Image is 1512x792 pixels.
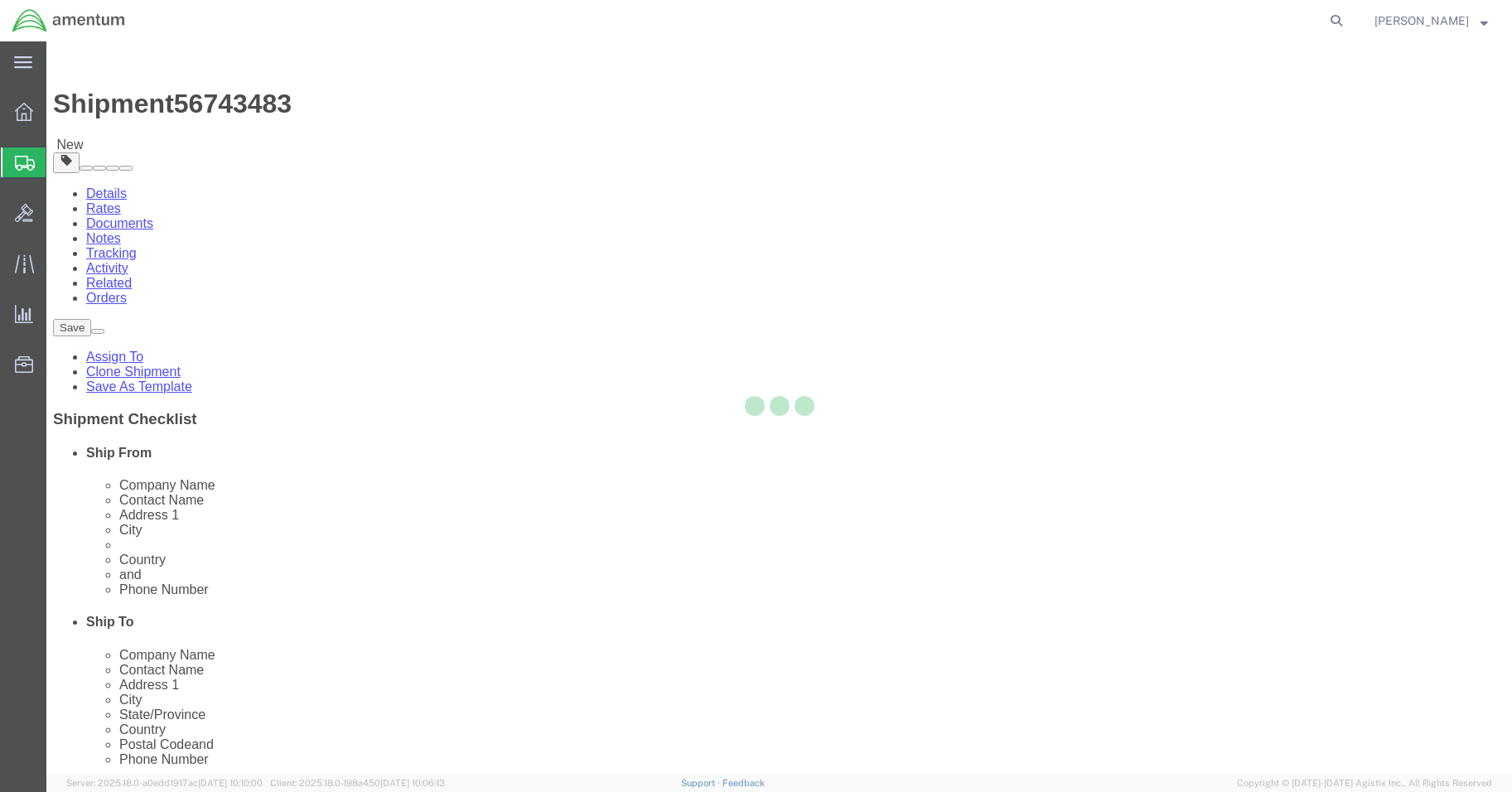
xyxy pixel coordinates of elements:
[198,778,263,788] span: [DATE] 10:10:00
[1374,12,1469,30] span: Eddie Gonzalez
[12,8,126,33] img: logo
[1237,776,1492,790] span: Copyright © [DATE]-[DATE] Agistix Inc., All Rights Reserved
[380,778,445,788] span: [DATE] 10:06:13
[722,778,765,788] a: Feedback
[1374,11,1489,31] button: [PERSON_NAME]
[66,778,263,788] span: Server: 2025.18.0-a0edd1917ac
[270,778,445,788] span: Client: 2025.18.0-198a450
[681,778,722,788] a: Support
